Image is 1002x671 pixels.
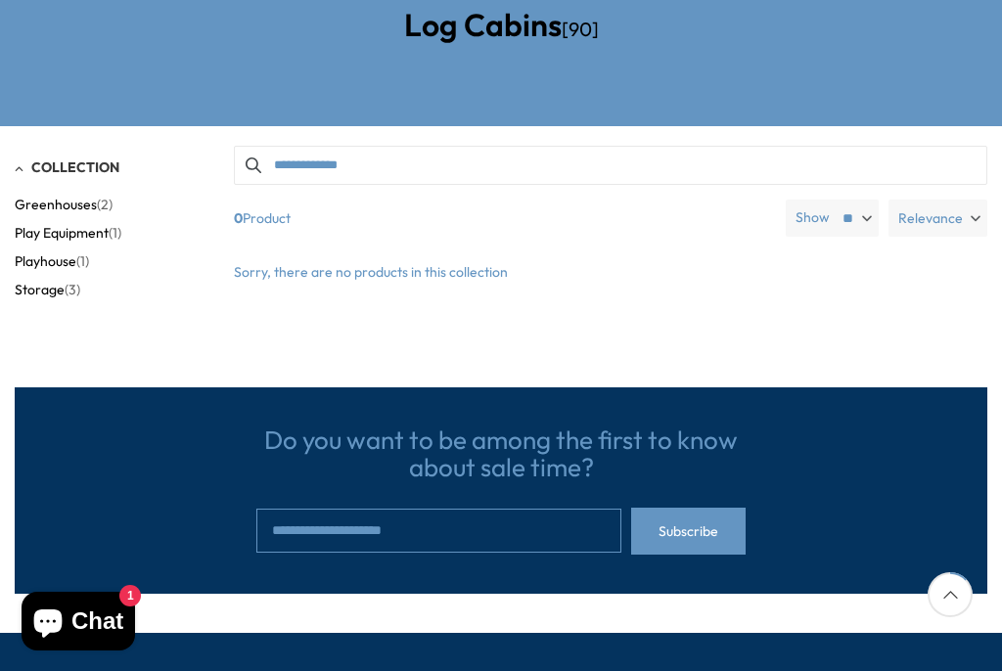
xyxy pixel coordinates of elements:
input: Search products [234,146,987,185]
span: Playhouse [15,253,76,270]
span: [90] [562,17,599,41]
span: Subscribe [659,524,718,538]
button: Greenhouses (2) [15,191,113,219]
span: Collection [31,158,119,176]
span: (1) [76,253,89,270]
h2: Log Cabins [265,8,737,42]
span: Greenhouses [15,197,97,213]
span: (2) [97,197,113,213]
label: Show [796,208,830,228]
span: Storage [15,282,65,298]
button: Storage (3) [15,276,80,304]
b: 0 [234,200,243,237]
span: (3) [65,282,80,298]
span: Product [226,200,779,237]
inbox-online-store-chat: Shopify online store chat [16,592,141,655]
button: Subscribe [631,508,746,555]
span: Play Equipment [15,225,109,242]
label: Relevance [888,200,987,237]
button: Playhouse (1) [15,247,89,276]
span: (1) [109,225,121,242]
button: Play Equipment (1) [15,219,121,247]
h3: Do you want to be among the first to know about sale time? [256,426,746,482]
div: Sorry, there are no products in this collection [219,263,1002,283]
span: Relevance [898,200,963,237]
